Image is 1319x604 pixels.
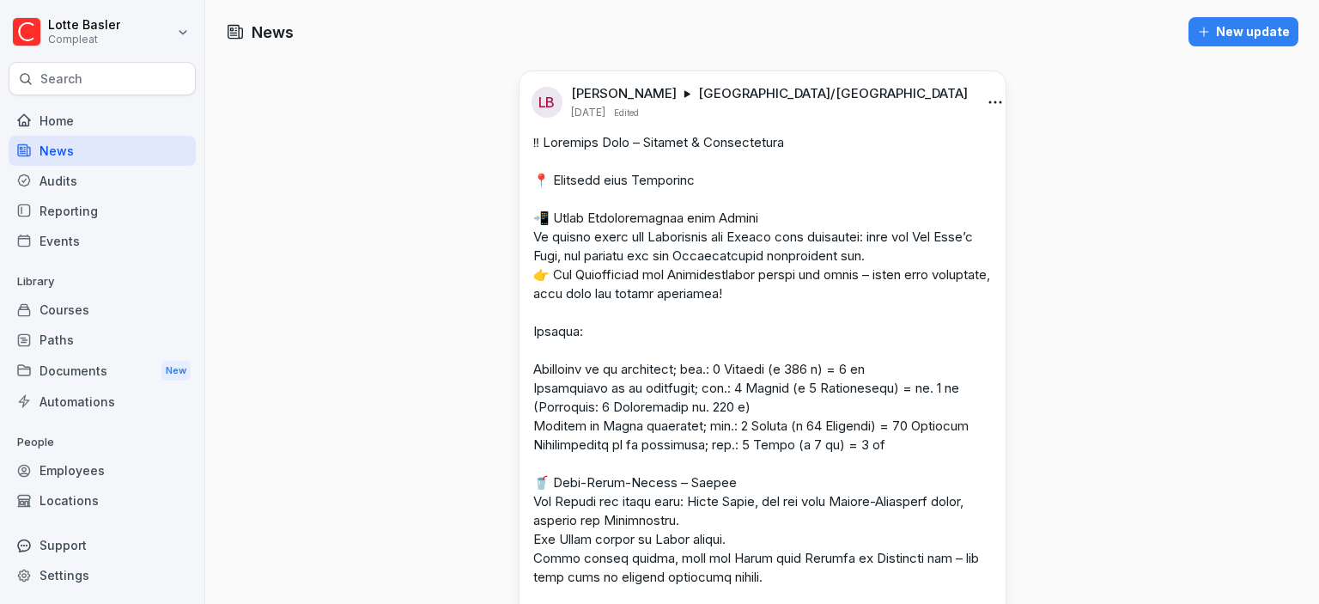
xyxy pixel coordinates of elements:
[9,106,196,136] a: Home
[9,560,196,590] a: Settings
[48,18,120,33] p: Lotte Basler
[252,21,294,44] h1: News
[9,136,196,166] a: News
[9,268,196,296] p: Library
[9,325,196,355] a: Paths
[9,530,196,560] div: Support
[1188,17,1298,46] button: New update
[9,455,196,485] a: Employees
[614,106,639,119] p: Edited
[9,226,196,256] a: Events
[9,355,196,387] div: Documents
[161,361,191,381] div: New
[9,485,196,516] a: Locations
[698,85,968,102] p: [GEOGRAPHIC_DATA]/[GEOGRAPHIC_DATA]
[1197,22,1290,41] div: New update
[571,85,677,102] p: [PERSON_NAME]
[9,355,196,387] a: DocumentsNew
[9,429,196,456] p: People
[40,70,82,88] p: Search
[571,106,605,119] p: [DATE]
[48,34,120,46] p: Compleat
[9,166,196,196] a: Audits
[9,196,196,226] a: Reporting
[9,387,196,417] a: Automations
[9,295,196,325] a: Courses
[532,87,562,118] div: LB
